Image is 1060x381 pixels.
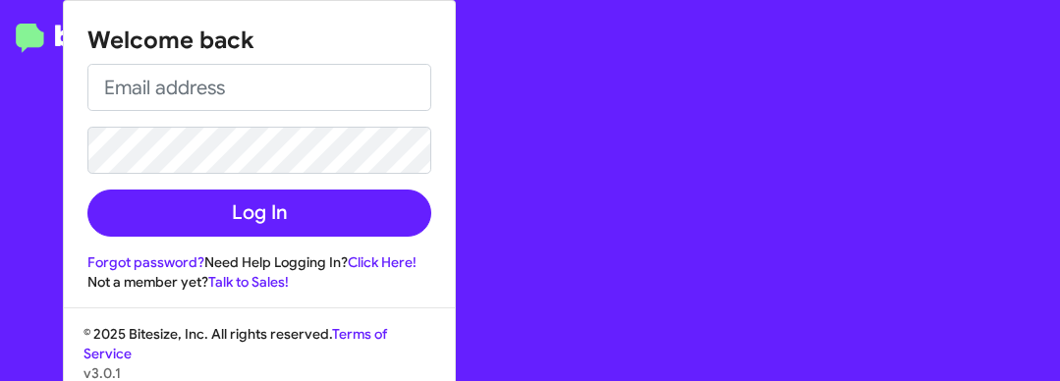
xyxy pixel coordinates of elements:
[87,272,431,292] div: Not a member yet?
[348,253,417,271] a: Click Here!
[87,190,431,237] button: Log In
[87,252,431,272] div: Need Help Logging In?
[87,253,204,271] a: Forgot password?
[208,273,289,291] a: Talk to Sales!
[87,25,431,56] h1: Welcome back
[87,64,431,111] input: Email address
